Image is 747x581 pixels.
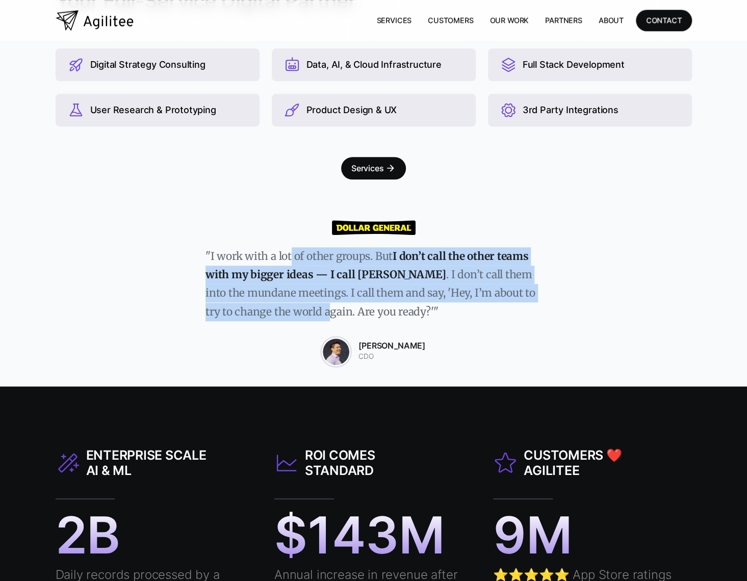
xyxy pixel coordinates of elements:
[523,59,625,70] div: Full Stack Development
[523,104,619,116] div: 3rd Party Integrations
[493,509,573,560] div: 9M
[481,10,537,31] a: Our Work
[90,59,205,70] div: Digital Strategy Consulting
[420,10,481,31] a: Customers
[385,163,396,173] div: arrow_forward
[368,10,420,31] a: Services
[306,59,442,70] div: Data, AI, & Cloud Infrastructure
[646,14,682,27] div: CONTACT
[205,250,529,281] strong: I don’t call the other teams with my bigger ideas — I call [PERSON_NAME]
[306,104,397,116] div: Product Design & UX
[205,247,542,322] p: "I work with a lot of other groups. But . I don’t call them into the mundane meetings. I call the...
[351,161,384,175] div: Services
[86,447,209,478] div: ENTERPRISE SCALE AI & ML
[56,10,134,31] a: home
[358,340,425,351] strong: [PERSON_NAME]
[537,10,590,31] a: Partners
[56,509,121,560] div: 2B
[358,351,425,363] div: CDO
[341,157,406,179] a: Servicesarrow_forward
[590,10,632,31] a: About
[305,447,427,478] div: ROI COMES STANDARD
[524,447,646,478] div: CUSTOMERS ❤️ AGILITEE
[90,104,216,116] div: User Research & Prototyping
[274,509,445,560] div: $143M
[636,10,692,31] a: CONTACT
